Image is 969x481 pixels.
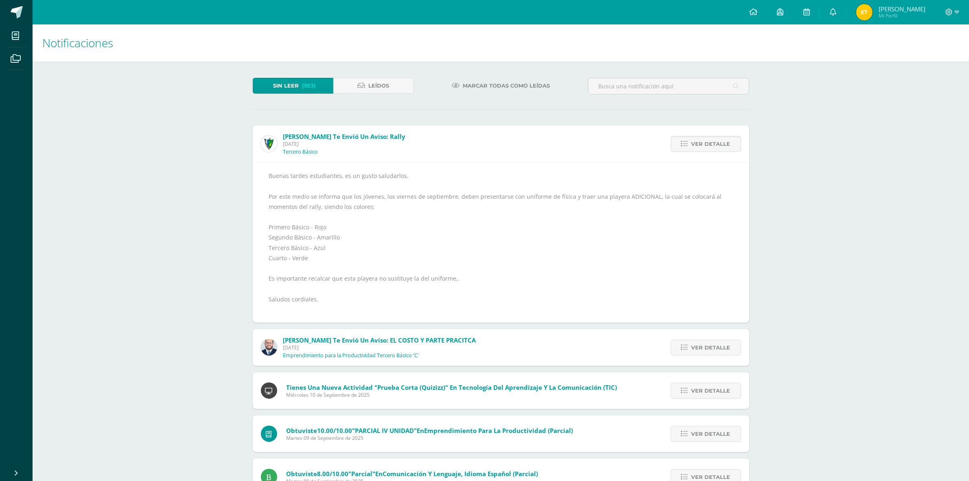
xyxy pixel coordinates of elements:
span: Martes 09 de Septiembre de 2025 [287,435,573,441]
span: Emprendimiento para la Productividad (Parcial) [424,426,573,435]
span: Obtuviste en [287,470,538,478]
span: Notificaciones [42,35,113,51]
span: (953) [302,78,316,93]
span: "Parcial" [349,470,376,478]
span: [PERSON_NAME] te envió un aviso: Rally [283,132,406,141]
a: Marcar todas como leídas [442,78,560,94]
span: Ver detalle [691,383,731,398]
span: Mi Perfil [879,12,925,19]
span: Comunicación y Lenguaje, Idioma Español (Parcial) [383,470,538,478]
span: [DATE] [283,141,406,147]
span: 8.00/10.00 [317,470,349,478]
div: Buenas tardes estudiantes, es un gusto saludarlos. Por este medio se informa que los jóvenes, los... [269,171,733,314]
img: 56e57abfb7bc50cc3386f790684ec439.png [856,4,873,20]
span: Ver detalle [691,426,731,441]
span: Ver detalle [691,136,731,152]
img: 9f174a157161b4ddbe12118a61fed988.png [261,136,277,152]
a: Sin leer(953) [253,78,333,94]
span: Sin leer [273,78,299,93]
span: 10.00/10.00 [317,426,352,435]
span: Tienes una nueva actividad "Prueba Corta (Quizizz)" En Tecnología del Aprendizaje y la Comunicaci... [287,383,617,391]
span: Marcar todas como leídas [463,78,550,93]
span: Leídos [369,78,389,93]
span: Obtuviste en [287,426,573,435]
span: [PERSON_NAME] [879,5,925,13]
input: Busca una notificación aquí [588,78,749,94]
img: eaa624bfc361f5d4e8a554d75d1a3cf6.png [261,339,277,356]
a: Leídos [333,78,414,94]
p: Tercero Básico [283,149,318,155]
span: Ver detalle [691,340,731,355]
span: "PARCIAL IV UNIDAD" [352,426,417,435]
span: [DATE] [283,344,476,351]
span: [PERSON_NAME] te envió un aviso: EL COSTO Y PARTE PRACITCA [283,336,476,344]
p: Emprendimiento para la Productividad Tercero Básico 'C' [283,352,419,359]
span: Miércoles 10 de Septiembre de 2025 [287,391,617,398]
